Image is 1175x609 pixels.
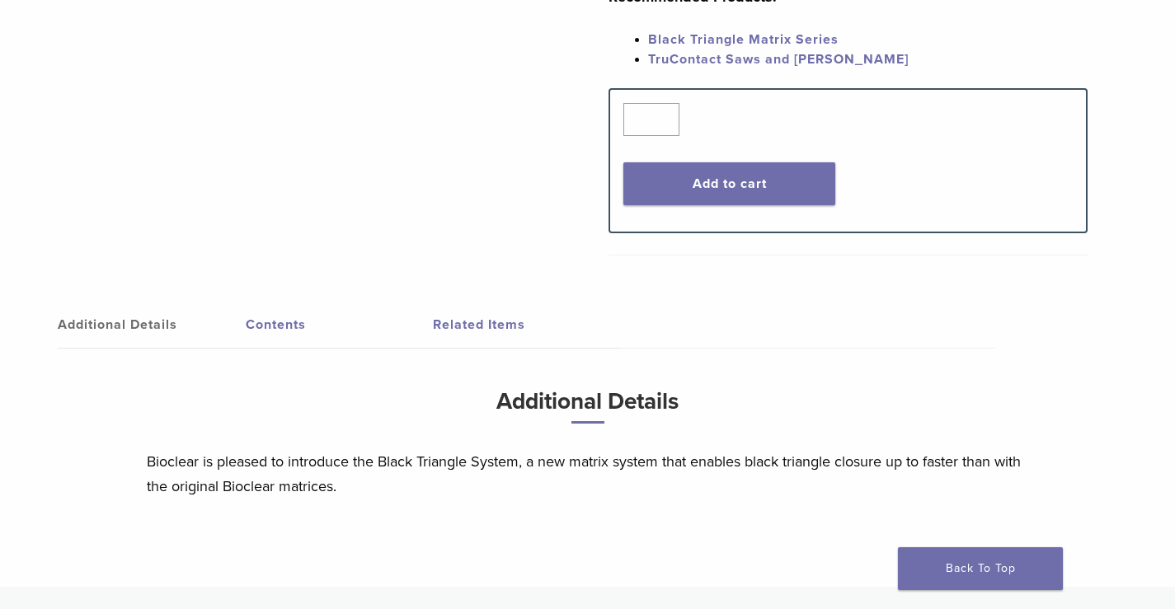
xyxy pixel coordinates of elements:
[433,302,621,348] a: Related Items
[147,382,1029,437] h3: Additional Details
[58,302,246,348] a: Additional Details
[648,51,909,68] a: TruContact Saws and [PERSON_NAME]
[623,162,836,205] button: Add to cart
[246,302,434,348] a: Contents
[147,449,1029,499] p: Bioclear is pleased to introduce the Black Triangle System, a new matrix system that enables blac...
[898,547,1063,590] a: Back To Top
[648,31,839,48] a: Black Triangle Matrix Series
